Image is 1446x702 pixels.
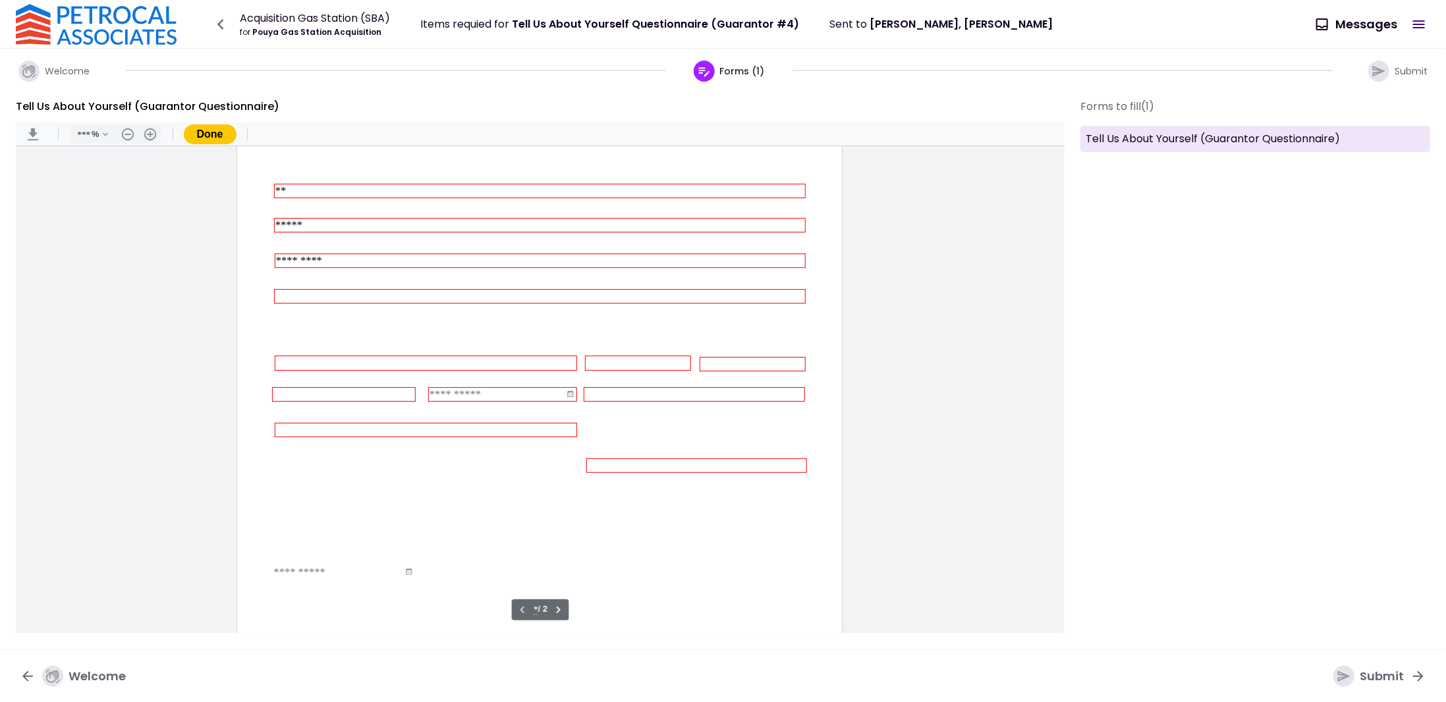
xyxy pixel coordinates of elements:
div: Welcome [42,666,126,687]
img: Logo [16,4,177,45]
span: Submit [1395,65,1428,78]
span: for [240,26,250,38]
div: Forms to fill ( 1 ) [1080,98,1430,121]
span: Tell Us About Yourself (Guarantor Questionnaire) [1086,131,1425,147]
span: Tell Us About Yourself (Guarantor Questionnaire) [16,98,279,115]
div: Items requied for [420,16,799,32]
span: [PERSON_NAME], [PERSON_NAME] [870,16,1053,32]
span: Welcome [45,65,90,78]
span: Forms (1) [720,65,765,78]
div: Acquisition Gas Station (SBA) [240,10,390,26]
button: Welcome [8,50,100,92]
button: Submit [1323,659,1437,693]
button: Submit [1358,50,1438,92]
div: Tell Us About Yourself (Guarantor Questionnaire) [1080,126,1430,152]
button: Welcome [9,659,136,693]
span: Tell Us About Yourself Questionnaire (Guarantor #4) [512,16,799,32]
div: Pouya Gas Station Acquisition [240,26,390,38]
button: Forms (1) [690,50,767,92]
div: Submit [1333,666,1404,687]
button: Messages [1306,7,1408,41]
div: Sent to [829,16,1053,32]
